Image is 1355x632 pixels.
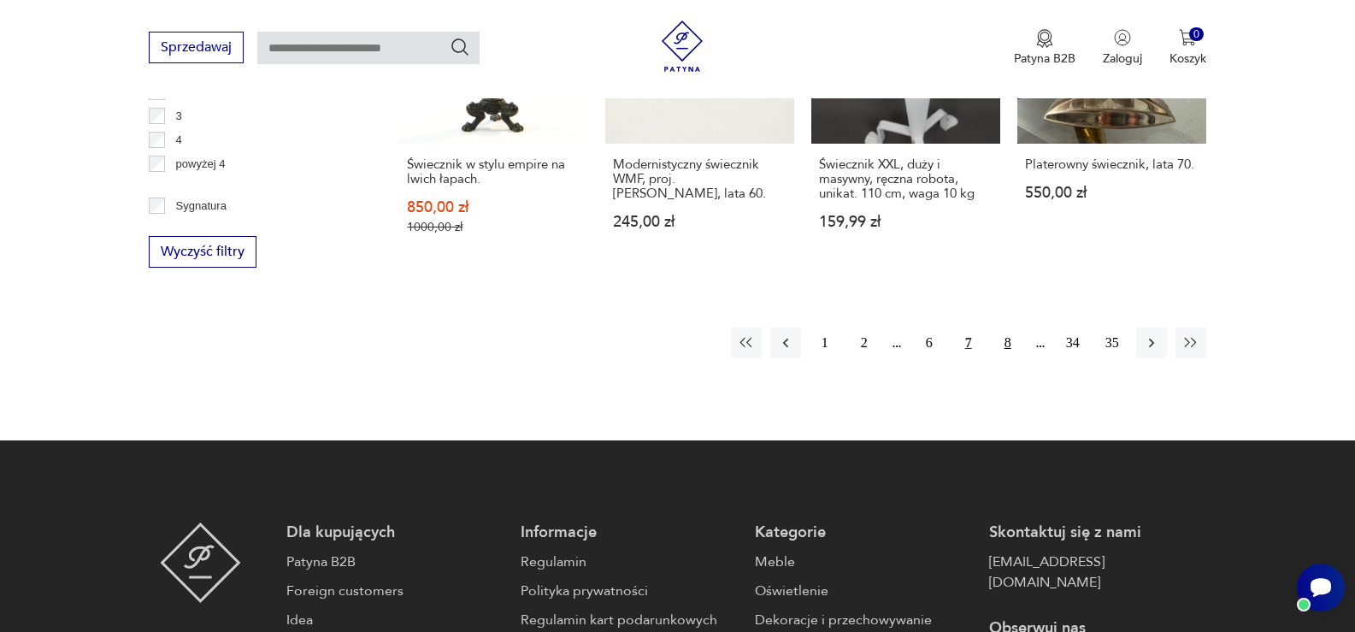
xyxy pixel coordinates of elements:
[1114,29,1131,46] img: Ikonka użytkownika
[755,552,972,572] a: Meble
[1036,29,1053,48] img: Ikona medalu
[286,581,504,601] a: Foreign customers
[989,523,1206,543] p: Skontaktuj się z nami
[1103,29,1142,67] button: Zaloguj
[755,523,972,543] p: Kategorie
[1014,50,1075,67] p: Patyna B2B
[521,552,738,572] a: Regulamin
[176,131,182,150] p: 4
[521,610,738,630] a: Regulamin kart podarunkowych
[160,523,241,603] img: Patyna - sklep z meblami i dekoracjami vintage
[1169,50,1206,67] p: Koszyk
[755,581,972,601] a: Oświetlenie
[993,328,1023,358] button: 8
[286,610,504,630] a: Idea
[1103,50,1142,67] p: Zaloguj
[286,552,504,572] a: Patyna B2B
[819,157,993,201] h3: Świecznik XXL, duży i masywny, ręczna robota, unikat. 110 cm, waga 10 kg
[521,523,738,543] p: Informacje
[149,236,256,268] button: Wyczyść filtry
[819,215,993,229] p: 159,99 zł
[176,197,227,216] p: Sygnatura
[1169,29,1206,67] button: 0Koszyk
[1057,328,1088,358] button: 34
[149,43,244,55] a: Sprzedawaj
[1179,29,1196,46] img: Ikona koszyka
[613,215,786,229] p: 245,00 zł
[1025,157,1199,172] h3: Platerowny świecznik, lata 70.
[521,581,738,601] a: Polityka prywatności
[1297,564,1345,611] iframe: Smartsupp widget button
[149,32,244,63] button: Sprzedawaj
[1014,29,1075,67] a: Ikona medaluPatyna B2B
[1014,29,1075,67] button: Patyna B2B
[450,37,470,57] button: Szukaj
[1025,186,1199,200] p: 550,00 zł
[1189,27,1204,42] div: 0
[657,21,708,72] img: Patyna - sklep z meblami i dekoracjami vintage
[407,200,580,215] p: 850,00 zł
[914,328,945,358] button: 6
[286,523,504,543] p: Dla kupujących
[407,220,580,234] p: 1000,00 zł
[407,157,580,186] h3: Świecznik w stylu empire na lwich łapach.
[613,157,786,201] h3: Modernistyczny świecznik WMF, proj. [PERSON_NAME], lata 60.
[989,552,1206,593] a: [EMAIL_ADDRESS][DOMAIN_NAME]
[176,155,226,174] p: powyżej 4
[849,328,880,358] button: 2
[755,610,972,630] a: Dekoracje i przechowywanie
[1097,328,1128,358] button: 35
[810,328,840,358] button: 1
[176,107,182,126] p: 3
[953,328,984,358] button: 7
